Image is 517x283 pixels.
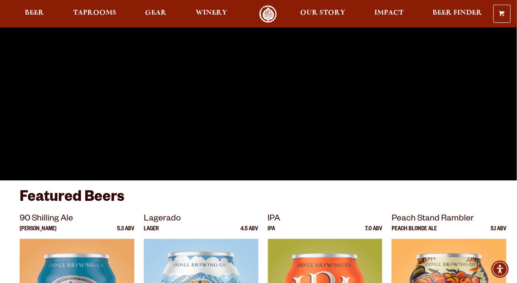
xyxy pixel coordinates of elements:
a: Winery [191,5,232,23]
span: Our Story [301,10,346,16]
div: Accessibility Menu [491,261,509,278]
p: Lagerado [144,212,258,226]
p: 5.3 ABV [117,226,134,239]
p: 5.1 ABV [491,226,506,239]
a: Beer Finder [427,5,487,23]
p: IPA [268,226,275,239]
p: Lager [144,226,159,239]
span: Impact [374,10,403,16]
p: IPA [268,212,383,226]
p: 7.0 ABV [365,226,382,239]
span: Winery [196,10,227,16]
p: Peach Stand Rambler [392,212,506,226]
p: [PERSON_NAME] [20,226,57,239]
a: Beer [20,5,49,23]
span: Beer [25,10,44,16]
h3: Featured Beers [20,188,497,212]
span: Taprooms [73,10,116,16]
a: Taprooms [68,5,121,23]
p: 4.5 ABV [241,226,258,239]
p: 90 Shilling Ale [20,212,134,226]
span: Beer Finder [433,10,482,16]
a: Impact [369,5,409,23]
span: Gear [145,10,167,16]
a: Our Story [295,5,351,23]
p: Peach Blonde Ale [392,226,437,239]
a: Gear [140,5,172,23]
a: Odell Home [253,5,283,23]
